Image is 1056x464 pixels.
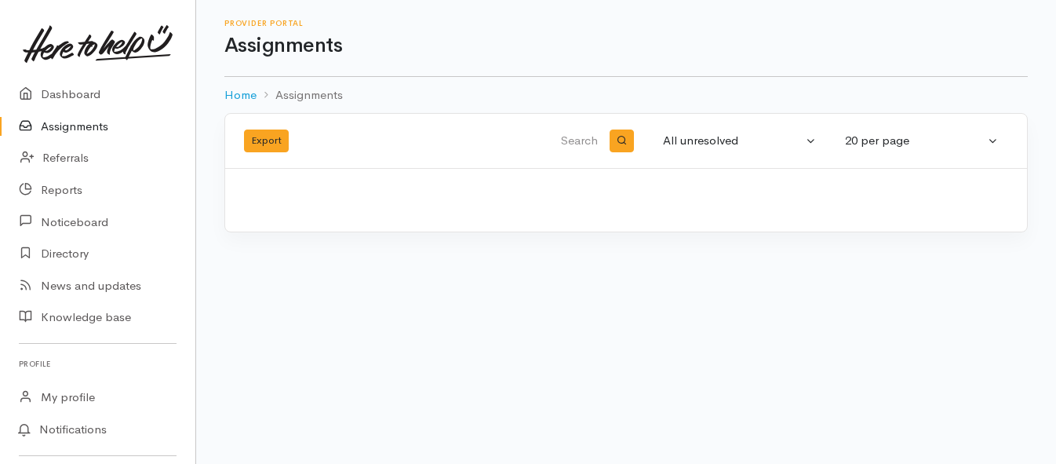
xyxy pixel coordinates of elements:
[663,132,803,150] div: All unresolved
[224,77,1028,114] nav: breadcrumb
[224,19,1028,27] h6: Provider Portal
[449,122,601,160] input: Search
[244,130,289,152] button: Export
[257,86,343,104] li: Assignments
[654,126,826,156] button: All unresolved
[845,132,985,150] div: 20 per page
[224,35,1028,57] h1: Assignments
[836,126,1008,156] button: 20 per page
[224,86,257,104] a: Home
[19,353,177,374] h6: Profile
